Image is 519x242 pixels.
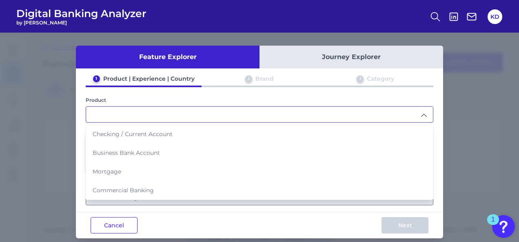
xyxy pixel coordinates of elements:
[381,217,428,233] button: Next
[367,75,394,82] div: Category
[492,215,515,238] button: Open Resource Center, 1 new notification
[488,9,502,24] button: KD
[93,187,154,194] span: Commercial Banking
[16,20,146,26] span: by [PERSON_NAME]
[91,217,138,233] button: Cancel
[93,130,173,138] span: Checking / Current Account
[86,97,433,103] div: Product
[491,220,495,230] div: 1
[93,168,121,175] span: Mortgage
[93,75,100,82] div: 1
[255,75,274,82] div: Brand
[93,149,160,156] span: Business Bank Account
[259,46,443,68] button: Journey Explorer
[16,7,146,20] span: Digital Banking Analyzer
[103,75,195,82] div: Product | Experience | Country
[76,46,259,68] button: Feature Explorer
[245,75,252,82] div: 2
[357,75,364,82] div: 3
